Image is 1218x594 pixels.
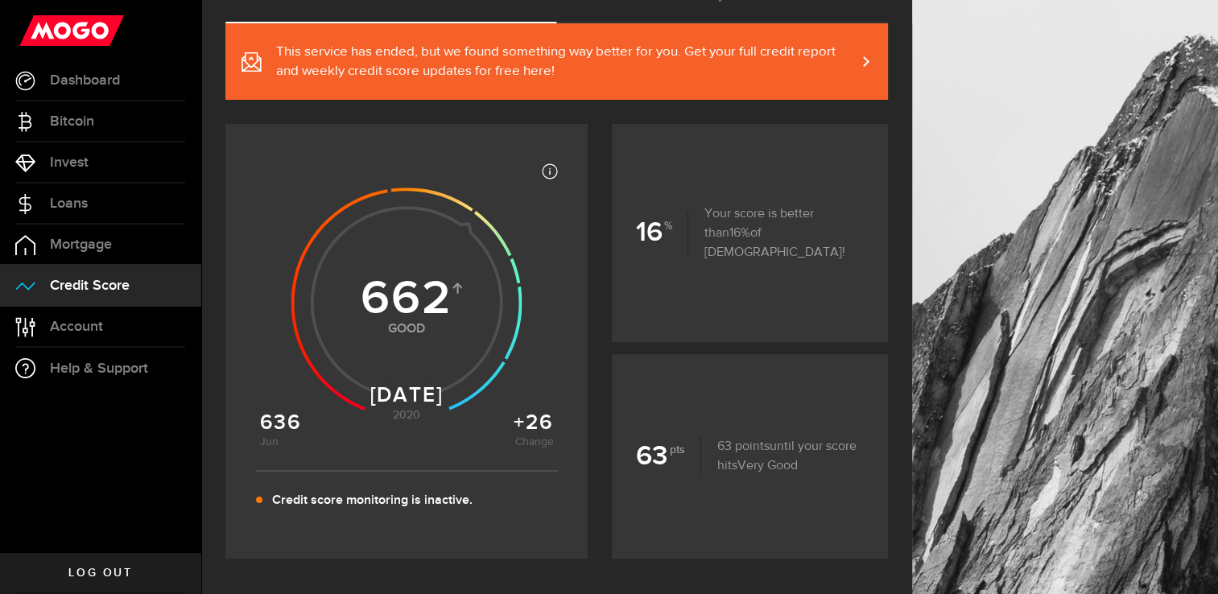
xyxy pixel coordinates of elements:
[50,320,103,334] span: Account
[225,23,888,100] a: This service has ended, but we found something way better for you. Get your full credit report an...
[50,196,88,211] span: Loans
[50,114,94,129] span: Bitcoin
[272,491,473,510] p: Credit score monitoring is inactive.
[50,361,148,376] span: Help & Support
[50,237,112,252] span: Mortgage
[688,204,864,262] p: Your score is better than of [DEMOGRAPHIC_DATA]!
[636,211,688,254] b: 16
[717,440,770,453] span: 63 points
[13,6,61,55] button: Open LiveChat chat widget
[636,435,701,478] b: 63
[50,278,130,293] span: Credit Score
[68,567,132,579] span: Log out
[50,155,89,170] span: Invest
[737,460,798,472] span: Very Good
[729,227,750,240] span: 16
[276,43,856,81] span: This service has ended, but we found something way better for you. Get your full credit report an...
[701,437,864,476] p: until your score hits
[50,73,120,88] span: Dashboard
